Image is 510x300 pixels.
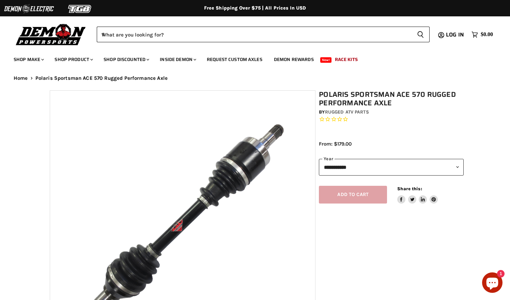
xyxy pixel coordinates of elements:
a: Shop Product [49,52,97,66]
span: From: $179.00 [319,141,352,147]
a: Demon Rewards [269,52,319,66]
a: $0.00 [468,30,496,40]
a: Rugged ATV Parts [325,109,369,115]
ul: Main menu [9,50,491,66]
img: TGB Logo 2 [55,2,106,15]
a: Shop Make [9,52,48,66]
span: Rated 0.0 out of 5 stars 0 reviews [319,116,464,123]
a: Shop Discounted [98,52,153,66]
a: Log in [443,32,468,38]
a: Inside Demon [155,52,200,66]
a: Request Custom Axles [202,52,267,66]
aside: Share this: [397,186,438,204]
img: Demon Powersports [14,22,88,46]
select: year [319,159,464,176]
span: Share this: [397,186,422,191]
span: $0.00 [481,31,493,38]
input: When autocomplete results are available use up and down arrows to review and enter to select [97,27,412,42]
h1: Polaris Sportsman ACE 570 Rugged Performance Axle [319,90,464,107]
a: Race Kits [330,52,363,66]
button: Search [412,27,430,42]
div: by [319,108,464,116]
img: Demon Electric Logo 2 [3,2,55,15]
inbox-online-store-chat: Shopify online store chat [480,272,505,295]
form: Product [97,27,430,42]
a: Home [14,75,28,81]
span: Log in [446,30,464,39]
span: New! [320,57,332,63]
span: Polaris Sportsman ACE 570 Rugged Performance Axle [35,75,168,81]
